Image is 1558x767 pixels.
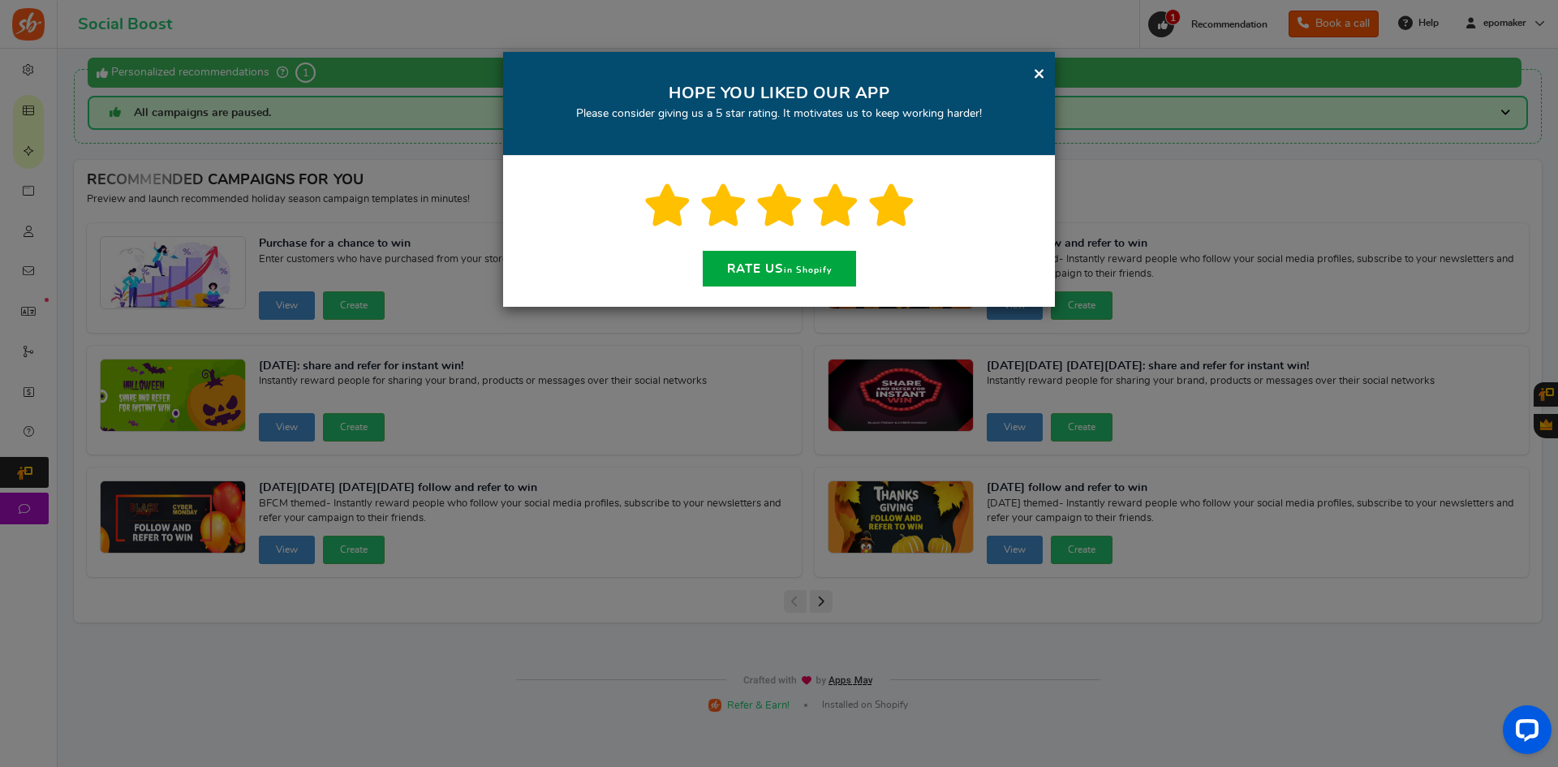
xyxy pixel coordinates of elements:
a: Rate usin Shopify [703,251,856,287]
small: in Shopify [784,266,832,274]
iframe: LiveChat chat widget [1490,699,1558,767]
p: Please consider giving us a 5 star rating. It motivates us to keep working harder! [515,106,1043,123]
a: × [1033,63,1045,84]
h2: HOPE YOU LIKED OUR APP [515,84,1043,102]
